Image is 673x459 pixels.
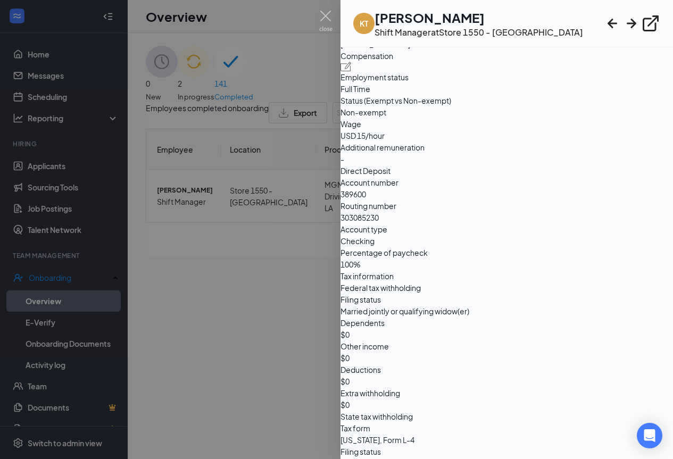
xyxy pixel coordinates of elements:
span: Account type [340,223,673,235]
span: 389600 [340,188,673,200]
div: Shift Manager at Store 1550 - [GEOGRAPHIC_DATA] [375,27,583,38]
span: $0 [340,375,673,387]
span: Wage [340,118,673,130]
div: Open Intercom Messenger [637,423,662,448]
span: Status (Exempt vs Non-exempt) [340,95,673,106]
span: Other income [340,340,673,352]
span: $0 [340,329,673,340]
span: Tax form [340,422,673,434]
span: Checking [340,235,673,247]
span: Account number [340,177,673,188]
span: Employment status [340,71,673,83]
span: Federal tax withholding [340,282,673,294]
span: State tax withholding [340,411,673,422]
span: $0 [340,352,673,364]
span: Direct Deposit [340,165,673,177]
svg: ExternalLink [641,14,660,33]
span: Percentage of paycheck [340,247,673,258]
span: Additional remuneration [340,141,673,153]
span: Non-exempt [340,106,673,118]
span: 303085230 [340,212,673,223]
span: USD 15/hour [340,130,673,141]
span: Routing number [340,200,673,212]
span: Deductions [340,364,673,375]
span: [US_STATE], Form L-4 [340,434,673,446]
svg: ArrowRight [622,14,641,33]
span: Filing status [340,446,673,457]
div: KT [360,18,368,29]
span: Dependents [340,317,673,329]
span: Extra withholding [340,387,673,399]
span: Tax information [340,270,673,282]
span: Filing status [340,294,673,305]
span: Compensation [340,50,673,62]
span: Married jointly or qualifying widow(er) [340,305,673,317]
svg: ArrowLeftNew [603,14,622,33]
span: $0 [340,399,673,411]
span: 100% [340,258,673,270]
h1: [PERSON_NAME] [375,9,583,27]
span: Full Time [340,83,673,95]
span: - [340,153,673,165]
